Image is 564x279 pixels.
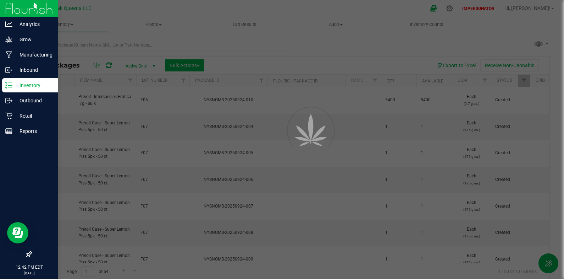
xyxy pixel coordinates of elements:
[12,81,55,90] p: Inventory
[5,97,12,104] inline-svg: Outbound
[12,127,55,135] p: Reports
[5,128,12,135] inline-svg: Reports
[3,264,55,270] p: 12:42 PM EDT
[7,222,28,243] iframe: Resource center
[5,66,12,74] inline-svg: Inbound
[5,21,12,28] inline-svg: Analytics
[12,50,55,59] p: Manufacturing
[12,112,55,120] p: Retail
[12,96,55,105] p: Outbound
[5,112,12,119] inline-svg: Retail
[5,51,12,58] inline-svg: Manufacturing
[3,270,55,276] p: [DATE]
[12,35,55,44] p: Grow
[5,82,12,89] inline-svg: Inventory
[12,66,55,74] p: Inbound
[12,20,55,28] p: Analytics
[5,36,12,43] inline-svg: Grow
